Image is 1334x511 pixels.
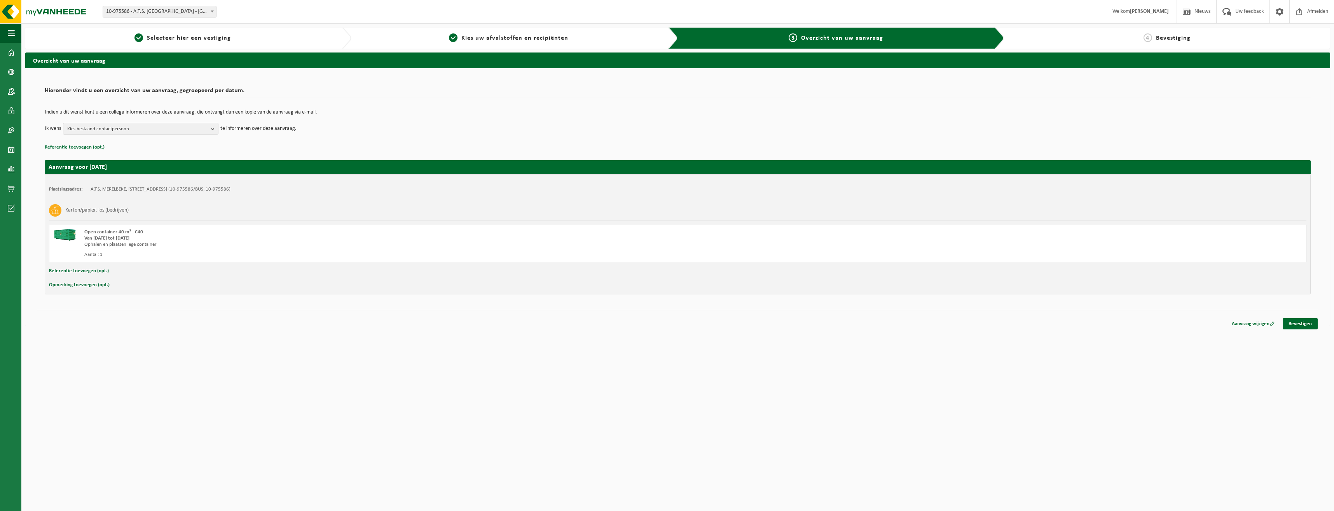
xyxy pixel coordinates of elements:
[84,241,709,248] div: Ophalen en plaatsen lege container
[91,186,230,192] td: A.T.S. MERELBEKE, [STREET_ADDRESS] (10-975586/BUS, 10-975586)
[49,280,110,290] button: Opmerking toevoegen (opt.)
[449,33,457,42] span: 2
[49,187,83,192] strong: Plaatsingsadres:
[147,35,231,41] span: Selecteer hier een vestiging
[1130,9,1169,14] strong: [PERSON_NAME]
[1283,318,1318,329] a: Bevestigen
[45,87,1311,98] h2: Hieronder vindt u een overzicht van uw aanvraag, gegroepeerd per datum.
[4,494,130,511] iframe: chat widget
[45,123,61,135] p: Ik wens
[103,6,216,17] span: 10-975586 - A.T.S. MERELBEKE - MERELBEKE
[801,35,883,41] span: Overzicht van uw aanvraag
[67,123,208,135] span: Kies bestaand contactpersoon
[53,229,77,241] img: HK-XC-40-GN-00.png
[1226,318,1280,329] a: Aanvraag wijzigen
[29,33,336,43] a: 1Selecteer hier een vestiging
[49,164,107,170] strong: Aanvraag voor [DATE]
[84,252,709,258] div: Aantal: 1
[84,229,143,234] span: Open container 40 m³ - C40
[1156,35,1191,41] span: Bevestiging
[1144,33,1152,42] span: 4
[134,33,143,42] span: 1
[25,52,1330,68] h2: Overzicht van uw aanvraag
[355,33,662,43] a: 2Kies uw afvalstoffen en recipiënten
[220,123,297,135] p: te informeren over deze aanvraag.
[461,35,568,41] span: Kies uw afvalstoffen en recipiënten
[45,110,1311,115] p: Indien u dit wenst kunt u een collega informeren over deze aanvraag, die ontvangt dan een kopie v...
[789,33,797,42] span: 3
[45,142,105,152] button: Referentie toevoegen (opt.)
[65,204,129,217] h3: Karton/papier, los (bedrijven)
[63,123,218,135] button: Kies bestaand contactpersoon
[49,266,109,276] button: Referentie toevoegen (opt.)
[84,236,129,241] strong: Van [DATE] tot [DATE]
